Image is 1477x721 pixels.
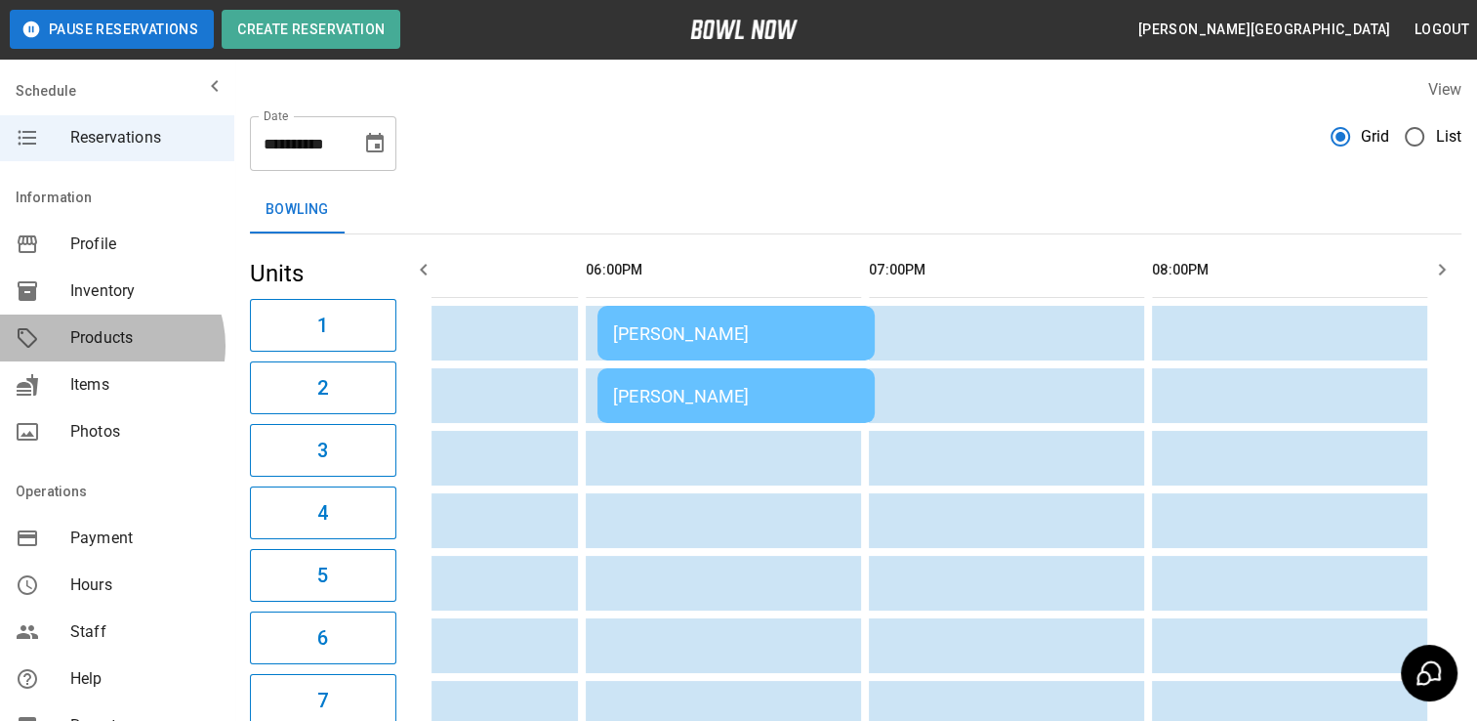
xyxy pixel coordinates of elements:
span: Payment [70,527,219,550]
img: logo [690,20,798,39]
button: Logout [1407,12,1477,48]
button: 6 [250,612,396,664]
span: Photos [70,420,219,444]
button: 5 [250,549,396,602]
button: 2 [250,361,396,414]
button: Choose date, selected date is Sep 6, 2025 [355,124,394,163]
button: Bowling [250,187,345,233]
span: Items [70,373,219,397]
div: [PERSON_NAME] [613,386,859,406]
span: Staff [70,620,219,644]
h6: 4 [317,497,328,529]
button: [PERSON_NAME][GEOGRAPHIC_DATA] [1130,12,1399,48]
span: Hours [70,573,219,597]
button: 1 [250,299,396,352]
h6: 6 [317,622,328,654]
span: Inventory [70,279,219,303]
h6: 1 [317,310,328,341]
div: [PERSON_NAME] [613,323,859,344]
h6: 5 [317,560,328,591]
span: Products [70,326,219,350]
span: Profile [70,233,219,256]
span: Help [70,667,219,691]
h6: 7 [317,685,328,716]
div: inventory tabs [250,187,1461,233]
h6: 3 [317,435,328,466]
button: Create Reservation [222,10,400,49]
h6: 2 [317,372,328,403]
span: Grid [1361,125,1390,148]
button: 4 [250,487,396,539]
button: Pause Reservations [10,10,214,49]
h5: Units [250,258,396,289]
span: List [1435,125,1461,148]
label: View [1427,80,1461,99]
button: 3 [250,424,396,477]
span: Reservations [70,126,219,149]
